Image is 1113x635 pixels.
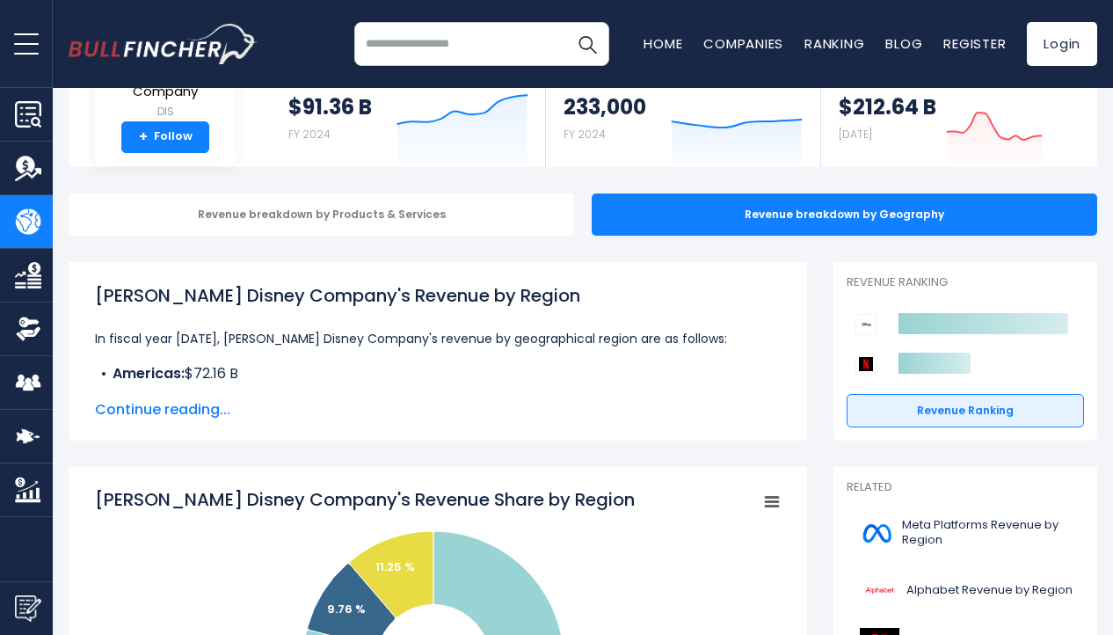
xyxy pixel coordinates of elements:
span: Continue reading... [95,399,781,420]
li: $8.92 B [95,384,781,405]
small: DIS [109,104,222,120]
img: Netflix competitors logo [855,354,877,375]
text: 9.76 % [327,601,366,617]
div: Revenue breakdown by Geography [592,193,1097,236]
a: Meta Platforms Revenue by Region [847,509,1084,558]
a: Revenue $91.36 B FY 2024 [271,54,546,167]
img: Walt Disney Company competitors logo [855,314,877,335]
small: [DATE] [839,127,872,142]
span: Alphabet Revenue by Region [906,583,1073,598]
img: Ownership [15,316,41,342]
a: Login [1027,22,1097,66]
p: Revenue Ranking [847,275,1084,290]
a: Companies [703,34,783,53]
small: FY 2024 [564,127,606,142]
a: Employees 233,000 FY 2024 [546,54,819,167]
a: Register [943,34,1006,53]
div: Revenue breakdown by Products & Services [69,193,574,236]
tspan: [PERSON_NAME] Disney Company's Revenue Share by Region [95,487,635,512]
button: Search [565,22,609,66]
a: Market Capitalization $212.64 B [DATE] [821,54,1095,167]
img: META logo [857,514,897,553]
img: bullfincher logo [69,24,258,64]
img: GOOGL logo [857,571,901,610]
a: Home [644,34,682,53]
strong: + [139,129,148,145]
a: +Follow [121,121,209,153]
span: Meta Platforms Revenue by Region [902,518,1073,548]
a: Alphabet Revenue by Region [847,566,1084,615]
b: Asia Pacific: [113,384,200,405]
strong: 233,000 [564,93,646,120]
a: Blog [885,34,922,53]
a: Ranking [804,34,864,53]
small: FY 2024 [288,127,331,142]
h1: [PERSON_NAME] Disney Company's Revenue by Region [95,282,781,309]
p: In fiscal year [DATE], [PERSON_NAME] Disney Company's revenue by geographical region are as follows: [95,328,781,349]
b: Americas: [113,363,185,383]
a: Go to homepage [69,24,258,64]
strong: $212.64 B [839,93,936,120]
span: Walt Disney Company [109,70,222,99]
p: Related [847,480,1084,495]
li: $72.16 B [95,363,781,384]
a: Revenue Ranking [847,394,1084,427]
text: 11.25 % [375,558,415,575]
strong: $91.36 B [288,93,372,120]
